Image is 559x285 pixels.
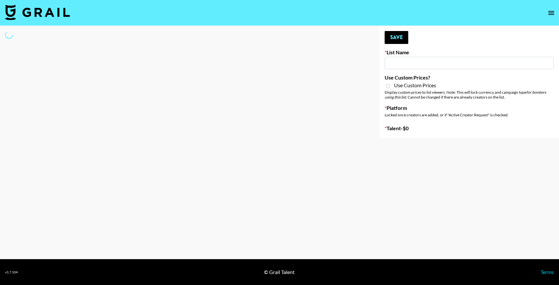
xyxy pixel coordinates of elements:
[385,49,554,56] label: List Name
[541,269,554,275] a: Terms
[394,82,436,89] span: Use Custom Prices
[5,5,70,20] img: Grail Talent
[385,112,554,117] div: Locked once creators are added, or if "Active Creator Request" is checked.
[545,6,558,19] button: open drawer
[264,269,295,275] div: © Grail Talent
[385,105,554,111] label: Platform
[5,270,18,274] div: v 1.7.104
[385,74,554,81] label: Use Custom Prices?
[385,90,546,100] em: for bookers using this list
[385,31,408,44] button: Save
[385,90,554,100] div: Display custom prices to list viewers. Note: This will lock currency and campaign type . Cannot b...
[385,125,554,132] label: Talent - $ 0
